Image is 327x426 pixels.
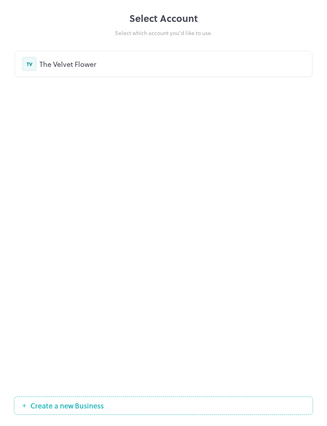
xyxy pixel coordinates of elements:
span: Create a new Business [26,402,108,410]
div: TV [22,57,36,71]
div: The Velvet Flower [39,59,305,69]
div: Select which account you’d like to use. [14,29,313,37]
button: Create a new Business [14,397,313,415]
div: Select Account [14,11,313,25]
